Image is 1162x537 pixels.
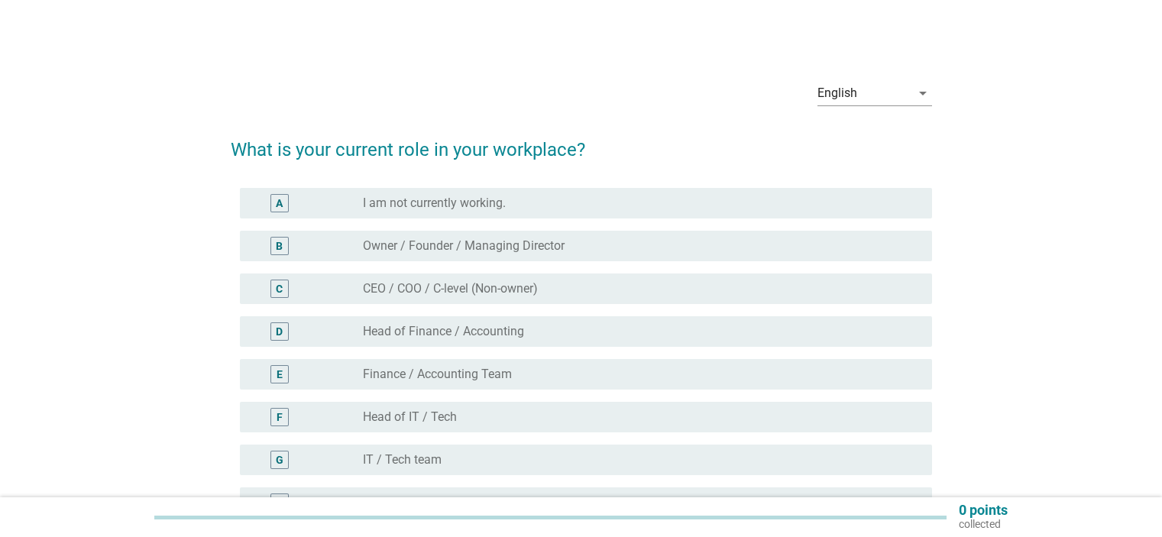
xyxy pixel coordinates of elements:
[276,452,283,468] div: G
[817,86,857,100] div: English
[231,121,932,163] h2: What is your current role in your workplace?
[276,324,283,340] div: D
[276,495,283,511] div: H
[363,196,506,211] label: I am not currently working.
[959,517,1008,531] p: collected
[363,409,457,425] label: Head of IT / Tech
[363,324,524,339] label: Head of Finance / Accounting
[914,84,932,102] i: arrow_drop_down
[363,495,571,510] label: Head of Operations / General Manager
[363,367,512,382] label: Finance / Accounting Team
[277,367,283,383] div: E
[363,238,565,254] label: Owner / Founder / Managing Director
[363,281,538,296] label: CEO / COO / C-level (Non-owner)
[277,409,283,425] div: F
[959,503,1008,517] p: 0 points
[276,196,283,212] div: A
[276,281,283,297] div: C
[363,452,442,467] label: IT / Tech team
[276,238,283,254] div: B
